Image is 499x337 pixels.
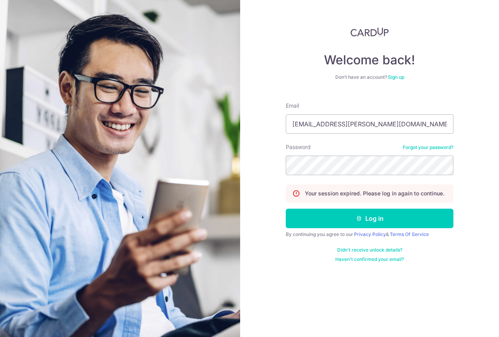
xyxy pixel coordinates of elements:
button: Log in [286,209,453,228]
a: Sign up [388,74,404,80]
p: Your session expired. Please log in again to continue. [305,190,444,197]
div: Don’t have an account? [286,74,453,80]
h4: Welcome back! [286,52,453,68]
a: Didn't receive unlock details? [337,247,402,253]
img: CardUp Logo [350,27,389,37]
a: Haven't confirmed your email? [335,256,404,263]
label: Email [286,102,299,110]
a: Terms Of Service [390,231,429,237]
label: Password [286,143,311,151]
div: By continuing you agree to our & [286,231,453,238]
a: Privacy Policy [354,231,386,237]
a: Forgot your password? [403,144,453,151]
input: Enter your Email [286,114,453,134]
